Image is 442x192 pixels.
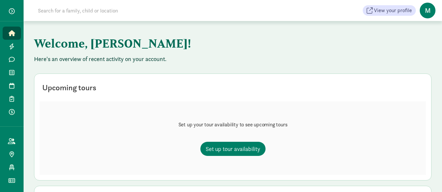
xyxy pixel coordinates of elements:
[42,82,96,94] div: Upcoming tours
[363,5,416,16] a: View your profile
[34,4,218,17] input: Search for a family, child or location
[34,32,358,55] h1: Welcome, [PERSON_NAME]!
[34,55,432,63] p: Here's an overview of recent activity on your account.
[178,121,287,129] p: Set up your tour availability to see upcoming tours
[206,144,260,153] span: Set up tour availability
[420,3,435,18] span: M
[374,7,412,14] span: View your profile
[200,142,266,156] a: Set up tour availability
